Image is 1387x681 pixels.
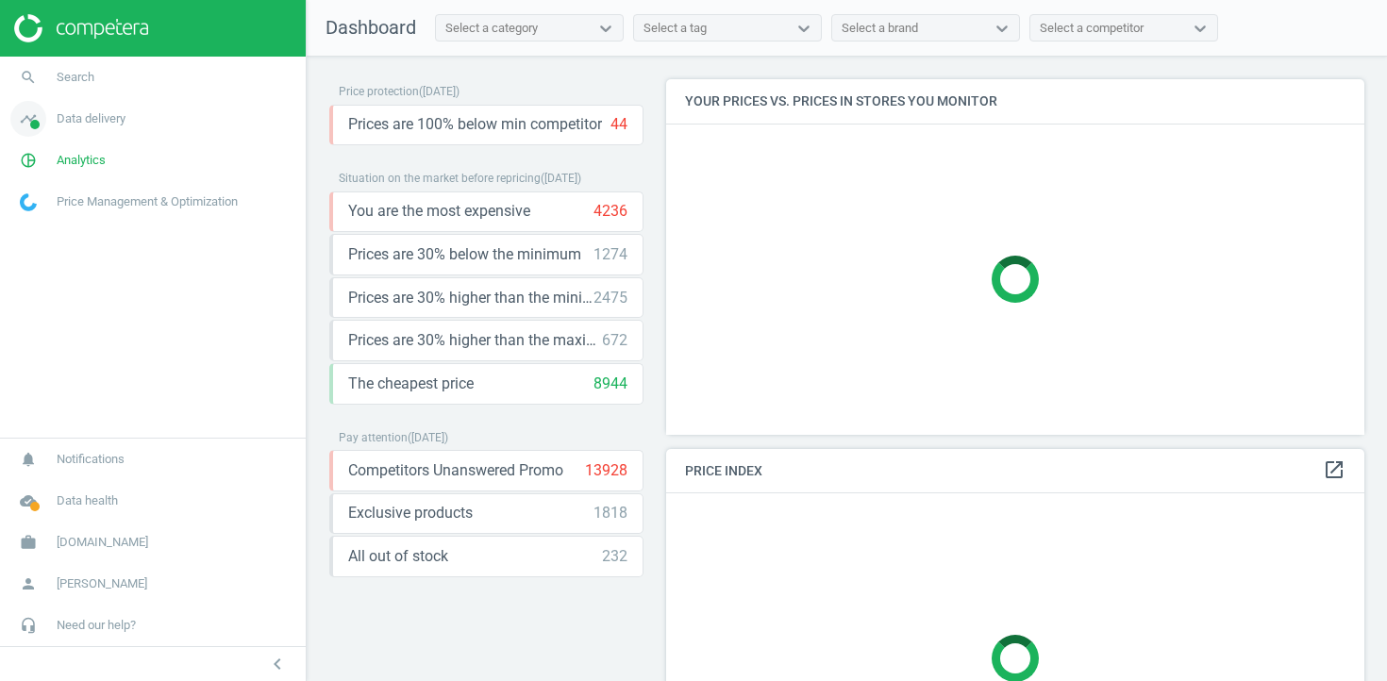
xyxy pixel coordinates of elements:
[348,546,448,567] span: All out of stock
[419,85,460,98] span: ( [DATE] )
[348,244,581,265] span: Prices are 30% below the minimum
[339,172,541,185] span: Situation on the market before repricing
[593,288,627,308] div: 2475
[10,524,46,560] i: work
[57,492,118,509] span: Data health
[666,79,1364,124] h4: Your prices vs. prices in stores you monitor
[57,152,106,169] span: Analytics
[57,69,94,86] span: Search
[585,460,627,481] div: 13928
[348,460,563,481] span: Competitors Unanswered Promo
[445,20,538,37] div: Select a category
[10,566,46,602] i: person
[1323,458,1345,481] i: open_in_new
[348,288,593,308] span: Prices are 30% higher than the minimum
[348,114,602,135] span: Prices are 100% below min competitor
[57,575,147,592] span: [PERSON_NAME]
[266,653,289,675] i: chevron_left
[666,449,1364,493] h4: Price Index
[593,503,627,523] div: 1818
[348,374,474,394] span: The cheapest price
[348,201,530,222] span: You are the most expensive
[10,59,46,95] i: search
[254,652,301,676] button: chevron_left
[10,607,46,643] i: headset_mic
[339,431,408,444] span: Pay attention
[20,193,37,211] img: wGWNvw8QSZomAAAAABJRU5ErkJggg==
[57,534,148,551] span: [DOMAIN_NAME]
[10,142,46,178] i: pie_chart_outlined
[602,546,627,567] div: 232
[610,114,627,135] div: 44
[14,14,148,42] img: ajHJNr6hYgQAAAAASUVORK5CYII=
[593,374,627,394] div: 8944
[1040,20,1144,37] div: Select a competitor
[339,85,419,98] span: Price protection
[326,16,416,39] span: Dashboard
[57,617,136,634] span: Need our help?
[348,503,473,523] span: Exclusive products
[57,193,238,210] span: Price Management & Optimization
[842,20,918,37] div: Select a brand
[408,431,448,444] span: ( [DATE] )
[348,330,602,351] span: Prices are 30% higher than the maximal
[10,101,46,137] i: timeline
[643,20,707,37] div: Select a tag
[593,244,627,265] div: 1274
[57,451,125,468] span: Notifications
[1323,458,1345,483] a: open_in_new
[602,330,627,351] div: 672
[541,172,581,185] span: ( [DATE] )
[10,441,46,477] i: notifications
[10,483,46,519] i: cloud_done
[57,110,125,127] span: Data delivery
[593,201,627,222] div: 4236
